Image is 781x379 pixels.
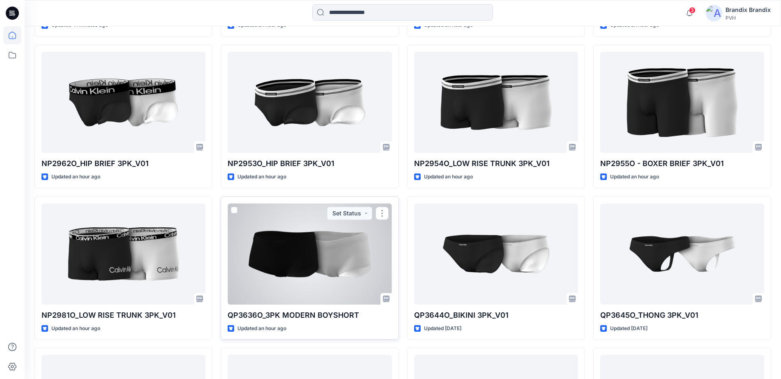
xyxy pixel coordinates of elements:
[51,324,100,333] p: Updated an hour ago
[610,173,659,181] p: Updated an hour ago
[228,310,392,321] p: QP3636O_3PK MODERN BOYSHORT
[414,52,578,153] a: NP2954O_LOW RISE TRUNK 3PK_V01
[41,310,205,321] p: NP2981O_LOW RISE TRUNK 3PK_V01
[600,52,764,153] a: NP2955O - BOXER BRIEF 3PK_V01
[689,7,696,14] span: 3
[726,15,771,21] div: PVH
[726,5,771,15] div: Brandix Brandix
[41,52,205,153] a: NP2962O_HIP BRIEF 3PK_V01
[228,52,392,153] a: NP2953O_HIP BRIEF 3PK_V01
[600,203,764,305] a: QP3645O_THONG 3PK_V01
[237,173,286,181] p: Updated an hour ago
[600,158,764,169] p: NP2955O - BOXER BRIEF 3PK_V01
[414,158,578,169] p: NP2954O_LOW RISE TRUNK 3PK_V01
[228,158,392,169] p: NP2953O_HIP BRIEF 3PK_V01
[706,5,722,21] img: avatar
[228,203,392,305] a: QP3636O_3PK MODERN BOYSHORT
[41,203,205,305] a: NP2981O_LOW RISE TRUNK 3PK_V01
[414,203,578,305] a: QP3644O_BIKINI 3PK_V01
[414,310,578,321] p: QP3644O_BIKINI 3PK_V01
[610,324,647,333] p: Updated [DATE]
[237,324,286,333] p: Updated an hour ago
[51,173,100,181] p: Updated an hour ago
[600,310,764,321] p: QP3645O_THONG 3PK_V01
[41,158,205,169] p: NP2962O_HIP BRIEF 3PK_V01
[424,173,473,181] p: Updated an hour ago
[424,324,461,333] p: Updated [DATE]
